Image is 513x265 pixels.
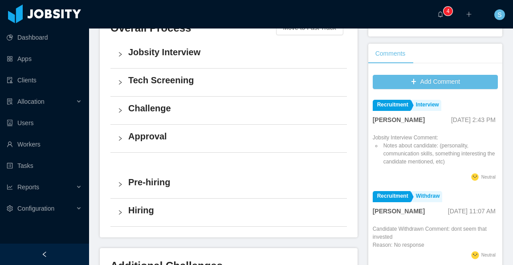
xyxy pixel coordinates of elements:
[411,100,441,111] a: Interview
[373,100,411,111] a: Recruitment
[128,176,340,188] h4: Pre-hiring
[17,205,54,212] span: Configuration
[17,98,45,105] span: Allocation
[7,50,82,68] a: icon: appstoreApps
[451,116,496,123] span: [DATE] 2:43 PM
[128,102,340,114] h4: Challenge
[382,142,498,166] li: Notes about candidate: (personality, communication skills, something interesting the candidate me...
[437,11,444,17] i: icon: bell
[110,171,347,198] div: icon: rightPre-hiring
[373,208,425,215] strong: [PERSON_NAME]
[373,225,498,249] div: Candidate Withdrawn Comment: dont seem that invested Reason: No response
[444,7,452,16] sup: 4
[128,130,340,143] h4: Approval
[447,7,450,16] p: 4
[110,97,347,124] div: icon: rightChallenge
[110,41,347,68] div: icon: rightJobsity Interview
[7,98,13,105] i: icon: solution
[7,205,13,212] i: icon: setting
[110,125,347,152] div: icon: rightApproval
[110,199,347,226] div: icon: rightHiring
[110,69,347,96] div: icon: rightTech Screening
[7,135,82,153] a: icon: userWorkers
[118,52,123,57] i: icon: right
[466,11,472,17] i: icon: plus
[373,116,425,123] strong: [PERSON_NAME]
[373,75,498,89] button: icon: plusAdd Comment
[118,182,123,187] i: icon: right
[128,74,340,86] h4: Tech Screening
[128,204,340,216] h4: Hiring
[7,184,13,190] i: icon: line-chart
[118,136,123,141] i: icon: right
[7,71,82,89] a: icon: auditClients
[118,108,123,113] i: icon: right
[448,208,496,215] span: [DATE] 11:07 AM
[118,80,123,85] i: icon: right
[128,46,340,58] h4: Jobsity Interview
[497,9,501,20] span: S
[481,253,496,257] span: Neutral
[118,210,123,215] i: icon: right
[481,175,496,179] span: Neutral
[373,191,411,202] a: Recruitment
[373,134,498,166] div: Jobsity Interview Comment:
[7,157,82,175] a: icon: profileTasks
[368,44,413,64] div: Comments
[7,114,82,132] a: icon: robotUsers
[17,183,39,191] span: Reports
[411,191,442,202] a: Withdraw
[7,29,82,46] a: icon: pie-chartDashboard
